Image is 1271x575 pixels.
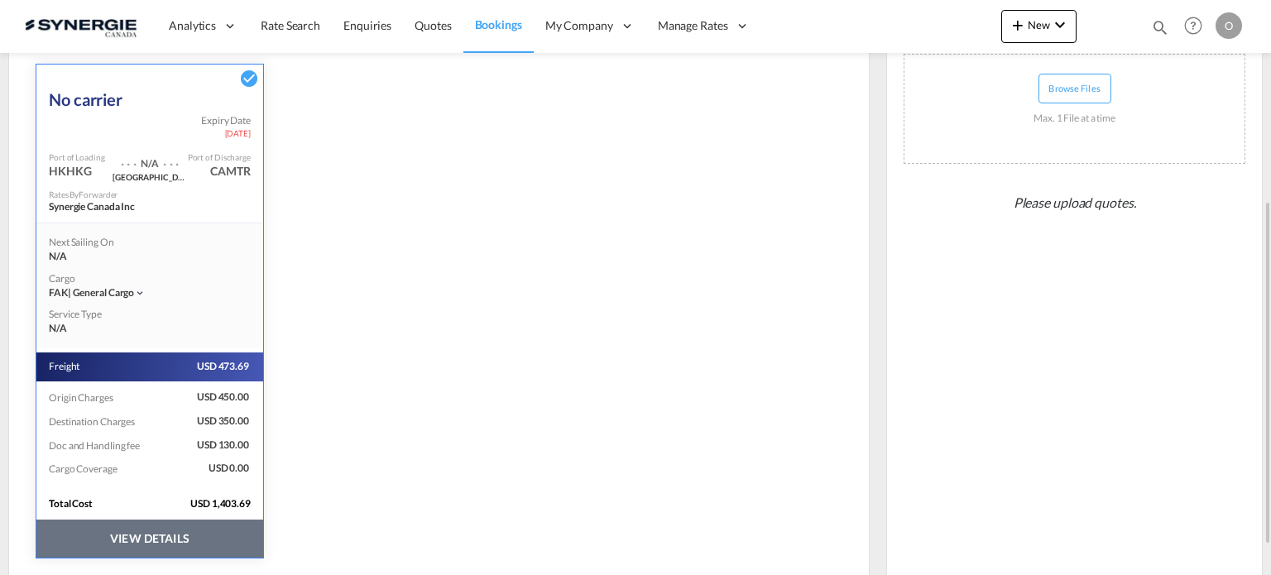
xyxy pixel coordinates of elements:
[545,17,613,34] span: My Company
[49,236,137,250] div: Next Sailing On
[163,147,180,171] div: . . .
[343,18,391,32] span: Enquiries
[1007,187,1143,218] span: Please upload quotes.
[170,360,251,374] span: USD 473.69
[49,272,251,286] div: Cargo
[121,147,137,171] div: . . .
[49,73,122,114] div: No carrier
[49,497,172,511] div: Total Cost
[415,18,451,32] span: Quotes
[1216,12,1242,39] div: O
[25,7,137,45] img: 1f56c880d42311ef80fc7dca854c8e59.png
[113,171,187,182] div: via Port Vancouver
[49,322,67,336] span: N/A
[1050,15,1070,35] md-icon: icon-chevron-down
[475,17,522,31] span: Bookings
[1179,12,1216,41] div: Help
[49,308,115,322] div: Service Type
[49,462,119,475] span: Cargo Coverage
[169,17,216,34] span: Analytics
[49,439,141,452] span: Doc and Handling fee
[170,438,251,453] span: USD 130.00
[68,286,71,299] span: |
[49,286,73,299] span: FAK
[1034,103,1115,134] div: Max. 1 File at a time
[49,200,214,214] div: Synergie Canada Inc
[225,127,251,139] span: [DATE]
[170,391,251,405] span: USD 450.00
[137,147,163,171] div: Transit Time Not Available
[17,17,360,34] body: Editor, editor2
[1008,18,1070,31] span: New
[1008,15,1028,35] md-icon: icon-plus 400-fg
[201,114,251,128] span: Expiry Date
[188,151,251,163] div: Port of Discharge
[658,17,728,34] span: Manage Rates
[49,286,134,300] div: general cargo
[210,163,251,180] div: CAMTR
[1001,10,1077,43] button: icon-plus 400-fgNewicon-chevron-down
[49,415,137,428] span: Destination Charges
[190,497,263,511] span: USD 1,403.69
[1151,18,1169,36] md-icon: icon-magnify
[49,250,137,264] div: N/A
[170,462,251,476] span: USD 0.00
[49,163,92,180] div: HKHKG
[1179,12,1207,40] span: Help
[1038,74,1111,103] button: Browse Files
[49,360,81,374] span: Freight
[36,520,263,558] button: VIEW DETAILS
[134,287,146,299] md-icon: icon-chevron-down
[1151,18,1169,43] div: icon-magnify
[79,189,118,199] span: Forwarder
[49,391,115,404] span: Origin Charges
[261,18,320,32] span: Rate Search
[239,69,259,89] md-icon: icon-checkbox-marked-circle
[49,189,118,200] div: Rates By
[170,414,251,429] span: USD 350.00
[49,151,105,163] div: Port of Loading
